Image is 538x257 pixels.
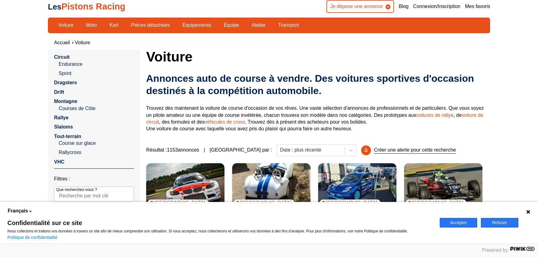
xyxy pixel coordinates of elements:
span: Powered by [482,247,508,253]
a: Circuit [54,54,70,60]
a: Moto [82,20,101,30]
a: Connexion/Inscription [413,3,460,10]
a: Pièces détachées [127,20,174,30]
input: Que recherchez-vous ? [54,187,134,202]
a: Kart [105,20,122,30]
button: Accepter [440,218,477,227]
a: Dallara F306[GEOGRAPHIC_DATA] [404,163,482,209]
img: Dallara F306 [404,163,482,209]
a: Renault Clio Cup 3[GEOGRAPHIC_DATA] [318,163,396,209]
a: Course sur glace [59,140,134,147]
a: Montagne [54,99,77,104]
h2: Annonces auto de course à vendre. Des voitures sportives d'occasion destinés à la compétition aut... [146,72,490,97]
span: Résultat : 1153 annonces [146,147,199,153]
a: LesPistons Racing [48,2,125,11]
a: véhicules de cross [205,119,245,125]
p: Trouvez dès maintenant la voiture de course d'occasion de vos rêves. Une vaste sélection d'annonc... [146,105,490,132]
a: Sprint [59,70,134,77]
img: 1968 cobra mfk schweiz 133000sfr [232,163,310,209]
button: Refuser [481,218,518,227]
p: Nous collectons et traitons vos données à travers ce site afin de mieux comprendre son utilisatio... [7,229,432,233]
a: Accueil [54,40,70,45]
span: | [204,147,205,153]
p: [GEOGRAPHIC_DATA] [320,200,380,206]
a: Blog [399,3,408,10]
a: VHC [54,159,64,164]
a: Tout-terrain [54,134,81,139]
a: voiture de circuit [146,113,483,125]
a: Transport [274,20,303,30]
a: BMW M3 E92 Original V8 Superstars + Minisattel - Paket[GEOGRAPHIC_DATA] [146,163,224,209]
p: [GEOGRAPHIC_DATA] [406,200,466,206]
a: voitures de rallye [416,113,454,118]
p: [GEOGRAPHIC_DATA] [148,200,209,206]
h1: Voiture [146,49,490,64]
p: [GEOGRAPHIC_DATA] [234,200,294,206]
a: Slaloms [54,124,73,129]
a: Courses de Côte [59,105,134,112]
span: Français [8,208,28,214]
a: Endurance [59,61,134,68]
a: 1968 cobra mfk schweiz 133000sfr[GEOGRAPHIC_DATA] [232,163,310,209]
a: Équipements [178,20,215,30]
a: Drift [54,89,64,95]
a: Dragsters [54,80,77,85]
a: Voiture [54,20,77,30]
a: Rallye [54,115,68,120]
a: Équipe [220,20,243,30]
p: Créer une alerte pour cette recherche [374,147,456,154]
a: Atelier [248,20,269,30]
a: Politique de confidentialité [7,235,57,240]
img: Renault Clio Cup 3 [318,163,396,209]
a: Mes favoris [465,3,490,10]
p: [GEOGRAPHIC_DATA] par : [210,147,272,153]
span: Confidentialité sur ce site [7,220,432,226]
p: Filtres : [54,176,134,182]
p: Que recherchez-vous ? [56,187,97,192]
a: Rallycross [59,149,134,156]
span: Les [48,2,61,11]
img: BMW M3 E92 Original V8 Superstars + Minisattel - Paket [146,163,224,209]
a: Voiture [75,40,90,45]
